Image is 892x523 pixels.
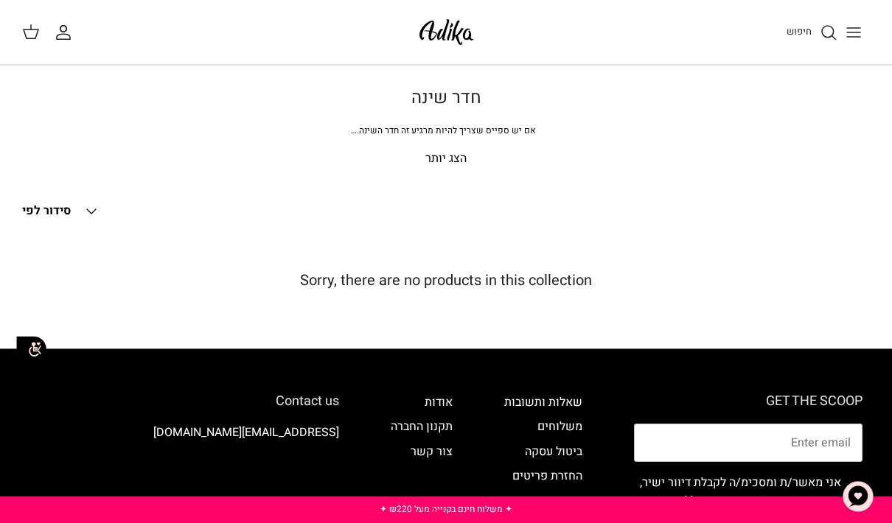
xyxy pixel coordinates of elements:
button: סידור לפי [22,195,100,228]
input: Email [634,424,863,462]
h6: Contact us [29,393,339,410]
h5: Sorry, there are no products in this collection [22,272,870,289]
button: Toggle menu [837,16,870,49]
span: סידור לפי [22,202,71,220]
a: החזרת פריטים [512,467,582,485]
a: הצהרת נגישות [513,492,582,510]
a: החשבון שלי [55,24,78,41]
a: צור קשר [411,443,453,460]
img: accessibility_icon02.svg [11,329,52,369]
a: תקנון החברה [391,418,453,435]
a: אודות [425,393,453,411]
h6: GET THE SCOOP [634,393,863,410]
span: חיפוש [787,24,812,38]
a: שאלות ותשובות [504,393,582,411]
h1: חדר שינה [22,88,870,109]
a: משלוחים [537,418,582,435]
button: צ'אט [836,474,880,519]
a: ✦ משלוח חינם בקנייה מעל ₪220 ✦ [380,502,512,516]
span: אם יש ספייס שצריך להיות מרגיע זה חדר השינה. [351,124,536,137]
img: Adika IL [415,15,478,49]
a: חיפוש [787,24,837,41]
img: Adika IL [299,465,339,484]
a: [EMAIL_ADDRESS][DOMAIN_NAME] [153,424,339,441]
a: ביטול עסקה [525,443,582,460]
p: הצג יותר [22,150,870,169]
